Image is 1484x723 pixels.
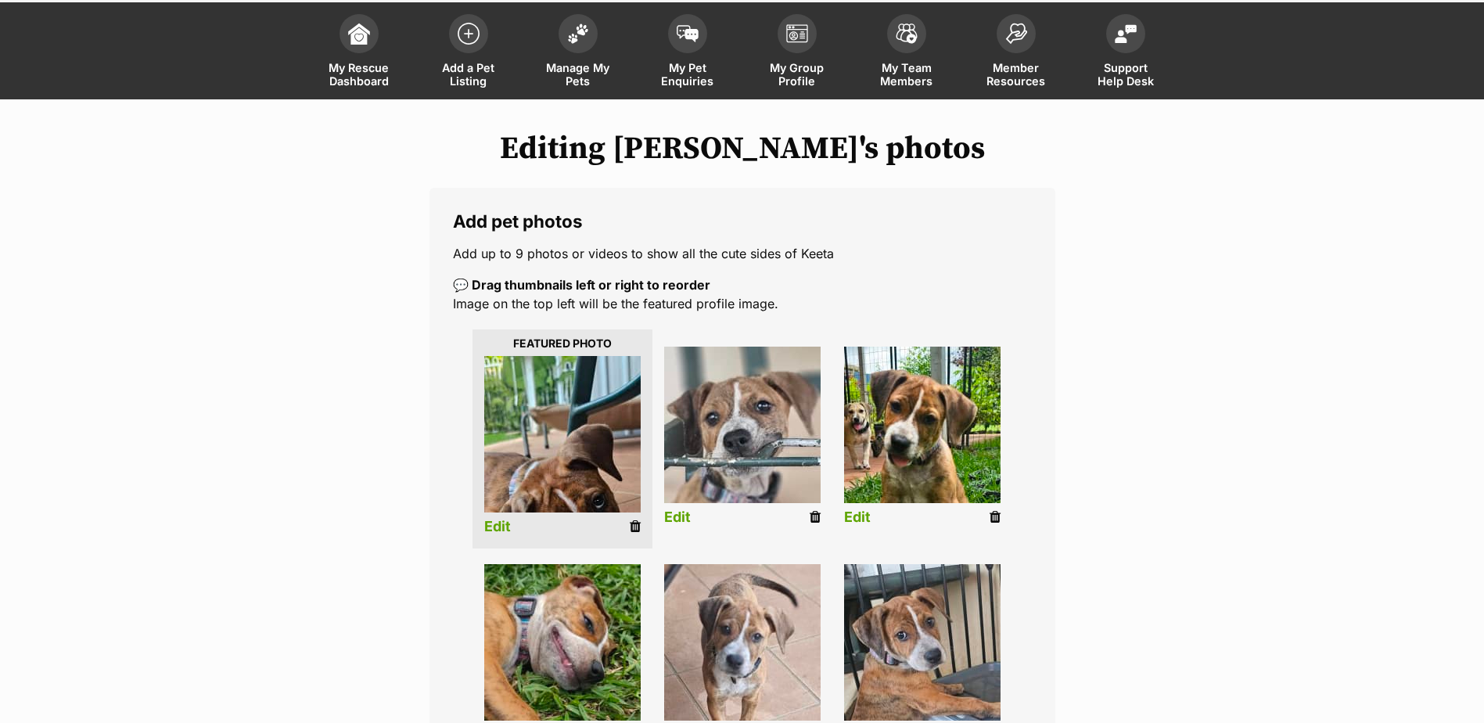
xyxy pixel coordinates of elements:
a: Edit [844,509,871,526]
span: My Group Profile [762,61,832,88]
legend: Add pet photos [453,211,1032,232]
img: listing photo [664,347,821,503]
a: Member Resources [961,6,1071,99]
span: My Team Members [871,61,942,88]
a: My Pet Enquiries [633,6,742,99]
span: Member Resources [981,61,1051,88]
a: Add a Pet Listing [414,6,523,99]
img: listing photo [484,564,641,721]
a: My Group Profile [742,6,852,99]
a: Support Help Desk [1071,6,1180,99]
img: pet-enquiries-icon-7e3ad2cf08bfb03b45e93fb7055b45f3efa6380592205ae92323e6603595dc1f.svg [677,25,699,42]
a: Edit [664,509,691,526]
img: listing photo [844,564,1001,721]
span: My Rescue Dashboard [324,61,394,88]
img: team-members-icon-5396bd8760b3fe7c0b43da4ab00e1e3bb1a5d9ba89233759b79545d2d3fc5d0d.svg [896,23,918,44]
img: help-desk-icon-fdf02630f3aa405de69fd3d07c3f3aa587a6932b1a1747fa1d2bba05be0121f9.svg [1115,24,1137,43]
b: 💬 Drag thumbnails left or right to reorder [453,277,710,293]
span: Support Help Desk [1091,61,1161,88]
img: dashboard-icon-eb2f2d2d3e046f16d808141f083e7271f6b2e854fb5c12c21221c1fb7104beca.svg [348,23,370,45]
span: My Pet Enquiries [652,61,723,88]
img: group-profile-icon-3fa3cf56718a62981997c0bc7e787c4b2cf8bcc04b72c1350f741eb67cf2f40e.svg [786,24,808,43]
img: listing photo [664,564,821,721]
span: Manage My Pets [543,61,613,88]
p: Add up to 9 photos or videos to show all the cute sides of Keeta [453,244,1032,263]
a: Edit [484,519,511,535]
h1: Editing [PERSON_NAME]'s photos [191,131,1294,167]
a: My Rescue Dashboard [304,6,414,99]
p: Image on the top left will be the featured profile image. [453,275,1032,313]
img: add-pet-listing-icon-0afa8454b4691262ce3f59096e99ab1cd57d4a30225e0717b998d2c9b9846f56.svg [458,23,480,45]
span: Add a Pet Listing [433,61,504,88]
img: listing photo [484,356,641,513]
img: member-resources-icon-8e73f808a243e03378d46382f2149f9095a855e16c252ad45f914b54edf8863c.svg [1005,23,1027,44]
a: My Team Members [852,6,961,99]
a: Manage My Pets [523,6,633,99]
img: listing photo [844,347,1001,503]
img: manage-my-pets-icon-02211641906a0b7f246fdf0571729dbe1e7629f14944591b6c1af311fb30b64b.svg [567,23,589,44]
